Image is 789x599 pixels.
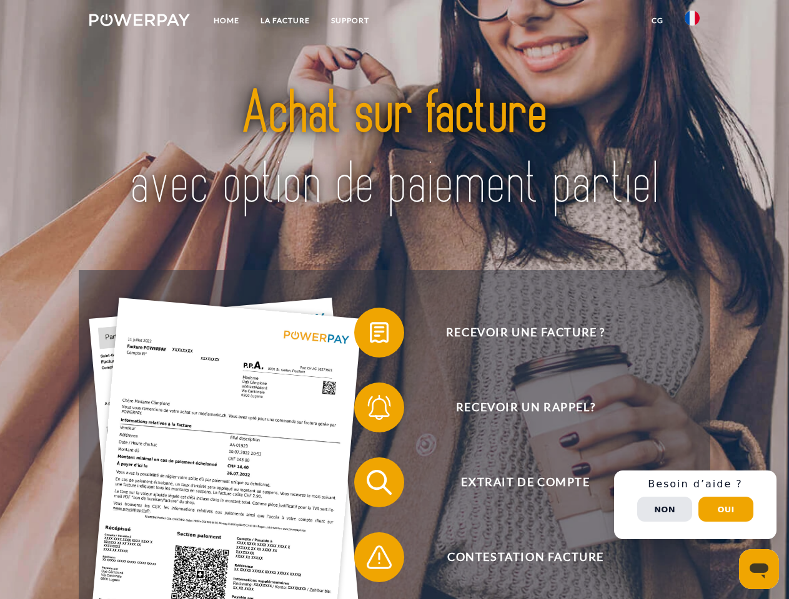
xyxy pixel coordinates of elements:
a: Support [320,9,380,32]
button: Contestation Facture [354,532,679,582]
a: CG [641,9,674,32]
div: Schnellhilfe [614,470,777,539]
img: qb_bill.svg [364,317,395,348]
button: Oui [698,497,753,522]
img: qb_search.svg [364,467,395,498]
span: Extrait de compte [372,457,678,507]
a: LA FACTURE [250,9,320,32]
img: title-powerpay_fr.svg [119,60,670,239]
span: Recevoir une facture ? [372,308,678,358]
button: Recevoir une facture ? [354,308,679,358]
img: qb_warning.svg [364,542,395,573]
a: Home [203,9,250,32]
span: Contestation Facture [372,532,678,582]
h3: Besoin d’aide ? [622,478,769,490]
img: qb_bell.svg [364,392,395,423]
iframe: Bouton de lancement de la fenêtre de messagerie [739,549,779,589]
button: Non [637,497,692,522]
img: fr [685,11,700,26]
span: Recevoir un rappel? [372,382,678,432]
button: Recevoir un rappel? [354,382,679,432]
button: Extrait de compte [354,457,679,507]
img: logo-powerpay-white.svg [89,14,190,26]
